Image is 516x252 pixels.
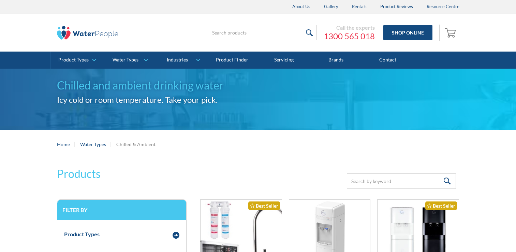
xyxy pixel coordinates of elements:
[248,201,280,210] div: Best Seller
[425,201,457,210] div: Best Seller
[443,25,459,41] a: Open cart
[80,141,106,148] a: Water Types
[57,166,101,182] h2: Products
[206,52,258,69] a: Product Finder
[324,31,375,41] a: 1300 565 018
[347,173,456,189] input: Search by keyword
[102,52,154,69] a: Water Types
[73,140,77,148] div: |
[324,24,375,31] div: Call the experts
[57,77,459,94] h1: Chilled and ambient drinking water
[58,57,89,63] div: Product Types
[154,52,206,69] a: Industries
[116,141,156,148] div: Chilled & Ambient
[445,27,458,38] img: shopping cart
[57,94,459,106] h2: Icy cold or room temperature. Take your pick.
[383,25,432,40] a: Shop Online
[109,140,113,148] div: |
[64,230,100,238] div: Product Types
[258,52,310,69] a: Servicing
[62,207,181,213] h3: Filter by
[167,57,188,63] div: Industries
[208,25,317,40] input: Search products
[113,57,138,63] div: Water Types
[50,52,102,69] a: Product Types
[362,52,414,69] a: Contact
[57,141,70,148] a: Home
[310,52,362,69] a: Brands
[57,26,118,40] img: The Water People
